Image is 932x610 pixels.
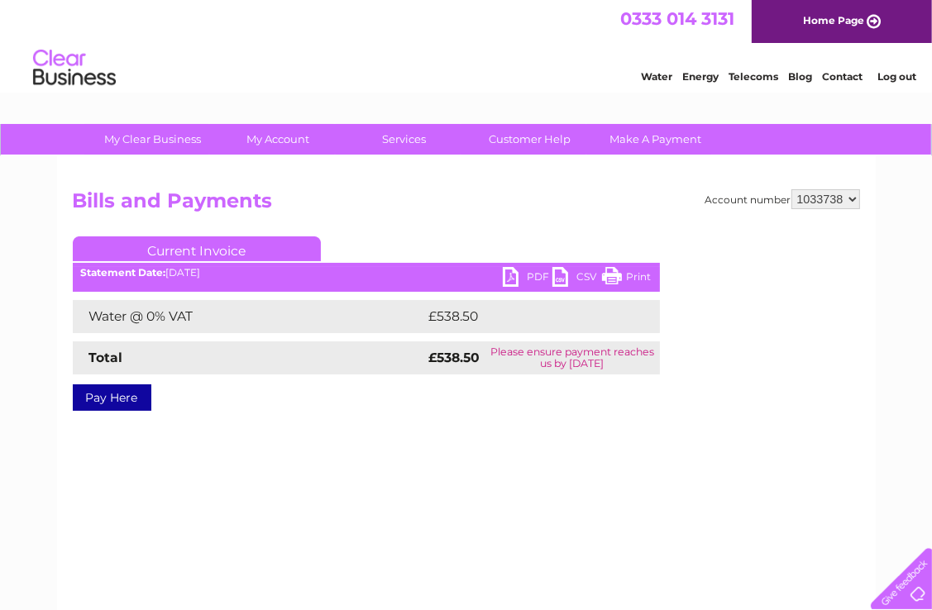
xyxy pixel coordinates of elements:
[81,266,166,279] b: Statement Date:
[73,236,321,261] a: Current Invoice
[89,350,123,365] strong: Total
[602,267,652,291] a: Print
[461,124,598,155] a: Customer Help
[32,43,117,93] img: logo.png
[73,384,151,411] a: Pay Here
[682,70,719,83] a: Energy
[877,70,916,83] a: Log out
[73,267,660,279] div: [DATE]
[705,189,860,209] div: Account number
[503,267,552,291] a: PDF
[587,124,724,155] a: Make A Payment
[822,70,863,83] a: Contact
[641,70,672,83] a: Water
[336,124,472,155] a: Services
[485,341,660,374] td: Please ensure payment reaches us by [DATE]
[429,350,480,365] strong: £538.50
[620,8,734,29] a: 0333 014 3131
[425,300,631,333] td: £538.50
[552,267,602,291] a: CSV
[729,70,778,83] a: Telecoms
[73,300,425,333] td: Water @ 0% VAT
[788,70,812,83] a: Blog
[73,189,860,221] h2: Bills and Payments
[76,9,858,80] div: Clear Business is a trading name of Verastar Limited (registered in [GEOGRAPHIC_DATA] No. 3667643...
[84,124,221,155] a: My Clear Business
[210,124,347,155] a: My Account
